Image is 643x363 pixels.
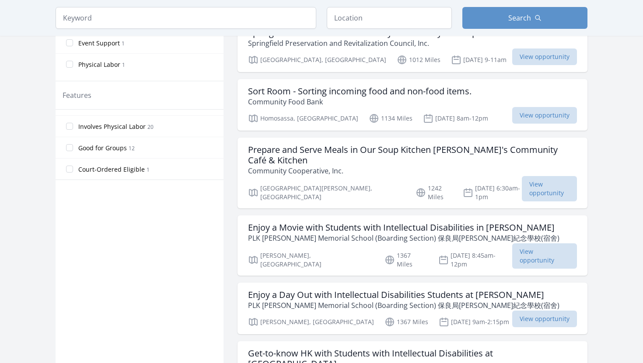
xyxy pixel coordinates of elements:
h3: Enjoy a Day Out with Intellectual Disabilities Students at [PERSON_NAME] [248,290,559,300]
p: [GEOGRAPHIC_DATA][PERSON_NAME], [GEOGRAPHIC_DATA] [248,184,405,201]
span: Physical Labor [78,60,120,69]
p: [DATE] 8am-12pm [423,113,488,124]
h3: Sort Room - Sorting incoming food and non-food items. [248,86,472,97]
p: 1242 Miles [416,184,452,201]
input: Event Support 1 [66,39,73,46]
p: [DATE] 9-11am [451,55,507,65]
a: Enjoy a Movie with Students with Intellectual Disabilities in [PERSON_NAME] PLK [PERSON_NAME] Mem... [238,215,587,276]
p: [GEOGRAPHIC_DATA], [GEOGRAPHIC_DATA] [248,55,386,65]
span: View opportunity [512,107,577,124]
span: Involves Physical Labor [78,122,146,131]
a: Enjoy a Day Out with Intellectual Disabilities Students at [PERSON_NAME] PLK [PERSON_NAME] Memori... [238,283,587,334]
span: View opportunity [512,311,577,327]
span: Event Support [78,39,120,48]
span: 12 [129,145,135,152]
span: View opportunity [512,48,577,65]
span: 1 [122,61,125,69]
span: 20 [147,123,154,131]
p: [DATE] 8:45am-12pm [438,251,512,269]
p: 1012 Miles [397,55,440,65]
span: 1 [147,166,150,173]
h3: Prepare and Serve Meals in Our Soup Kitchen [PERSON_NAME]'s Community Café & Kitchen [248,145,577,166]
p: Homosassa, [GEOGRAPHIC_DATA] [248,113,358,124]
p: 1367 Miles [384,317,428,327]
p: Community Cooperative, Inc. [248,166,577,176]
p: [PERSON_NAME], [GEOGRAPHIC_DATA] [248,251,374,269]
p: Community Food Bank [248,97,472,107]
h3: Enjoy a Movie with Students with Intellectual Disabilities in [PERSON_NAME] [248,222,559,233]
p: [DATE] 9am-2:15pm [439,317,509,327]
p: 1367 Miles [384,251,428,269]
input: Location [327,7,452,29]
input: Keyword [56,7,316,29]
p: Springfield Preservation and Revitalization Council, Inc. [248,38,477,48]
button: Search [462,7,587,29]
a: Sort Room - Sorting incoming food and non-food items. Community Food Bank Homosassa, [GEOGRAPHIC_... [238,79,587,131]
input: Involves Physical Labor 20 [66,123,73,130]
legend: Features [63,90,91,100]
p: PLK [PERSON_NAME] Memorial School (Boarding Section) 保良局[PERSON_NAME]紀念學校(宿舍) [248,233,559,243]
span: View opportunity [522,176,577,201]
span: Court-Ordered Eligible [78,165,145,174]
input: Good for Groups 12 [66,144,73,151]
span: Good for Groups [78,144,127,152]
p: [PERSON_NAME], [GEOGRAPHIC_DATA] [248,317,374,327]
p: 1134 Miles [369,113,412,124]
a: Springfield Historic District Monthly Community Cleanup Springfield Preservation and Revitalizati... [238,21,587,72]
span: Search [508,13,531,23]
p: [DATE] 6:30am-1pm [463,184,522,201]
input: Physical Labor 1 [66,61,73,68]
span: View opportunity [512,243,577,269]
input: Court-Ordered Eligible 1 [66,166,73,173]
a: Prepare and Serve Meals in Our Soup Kitchen [PERSON_NAME]'s Community Café & Kitchen Community Co... [238,138,587,208]
span: 1 [122,40,125,47]
p: PLK [PERSON_NAME] Memorial School (Boarding Section) 保良局[PERSON_NAME]紀念學校(宿舍) [248,300,559,311]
